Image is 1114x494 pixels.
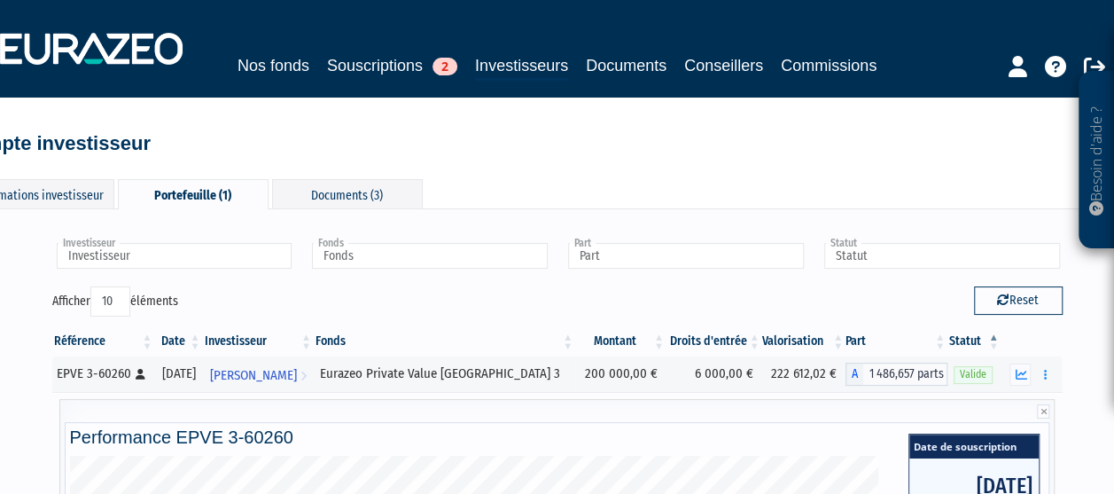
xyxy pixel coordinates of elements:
[845,363,947,386] div: A - Eurazeo Private Value Europe 3
[947,326,1001,357] th: Statut : activer pour trier la colonne par ordre d&eacute;croissant
[238,53,309,78] a: Nos fonds
[1087,81,1107,240] p: Besoin d'aide ?
[320,365,569,383] div: Eurazeo Private Value [GEOGRAPHIC_DATA] 3
[666,357,762,392] td: 6 000,00 €
[327,53,457,78] a: Souscriptions2
[272,179,423,208] div: Documents (3)
[70,427,1045,447] h4: Performance EPVE 3-60260
[845,326,947,357] th: Part: activer pour trier la colonne par ordre croissant
[57,365,149,383] div: EPVE 3-60260
[155,326,203,357] th: Date: activer pour trier la colonne par ordre croissant
[762,326,845,357] th: Valorisation: activer pour trier la colonne par ordre croissant
[300,359,307,392] i: Voir l'investisseur
[52,286,178,317] label: Afficher éléments
[586,53,666,78] a: Documents
[909,435,1039,459] span: Date de souscription
[974,286,1063,315] button: Reset
[954,366,993,383] span: Valide
[203,326,315,357] th: Investisseur: activer pour trier la colonne par ordre croissant
[314,326,575,357] th: Fonds: activer pour trier la colonne par ordre croissant
[136,369,145,380] i: [Français] Personne physique
[52,326,155,357] th: Référence : activer pour trier la colonne par ordre croissant
[210,359,297,392] span: [PERSON_NAME]
[863,363,947,386] span: 1 486,657 parts
[90,286,130,317] select: Afficheréléments
[432,58,457,75] span: 2
[118,179,269,209] div: Portefeuille (1)
[666,326,762,357] th: Droits d'entrée: activer pour trier la colonne par ordre croissant
[575,357,666,392] td: 200 000,00 €
[161,365,197,383] div: [DATE]
[762,357,845,392] td: 222 612,02 €
[575,326,666,357] th: Montant: activer pour trier la colonne par ordre croissant
[475,53,568,81] a: Investisseurs
[781,53,876,78] a: Commissions
[845,363,863,386] span: A
[203,357,315,392] a: [PERSON_NAME]
[684,53,763,78] a: Conseillers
